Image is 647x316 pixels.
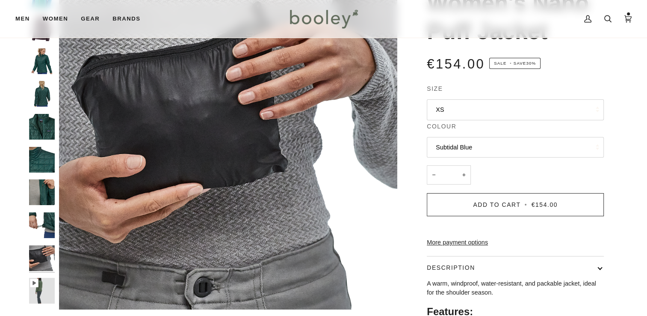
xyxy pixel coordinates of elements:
[112,15,140,23] span: Brands
[532,201,558,208] span: €154.00
[427,165,471,185] input: Quantity
[427,193,604,216] button: Add to Cart • €154.00
[81,15,100,23] span: Gear
[29,114,55,140] img: Patagonia Women's Nano Puff Jacket - Booley Galway
[286,6,361,31] img: Booley
[427,256,604,279] button: Description
[29,278,55,304] img: Patagonia Women's Nano Puff Jacket - Booley Galway
[29,245,55,271] img: Patagonia Women's Nano Puff Jacket - Booley Galway
[508,61,514,66] em: •
[427,57,485,72] span: €154.00
[29,81,55,107] img: Patagonia Women's Nano Puff Jacket - Booley Galway
[427,99,604,120] button: XS
[43,15,68,23] span: Women
[489,58,541,69] span: Save
[427,137,604,158] button: Subtidal Blue
[473,201,520,208] span: Add to Cart
[29,179,55,205] img: Patagonia Women's Nano Puff Jacket - Booley Galway
[29,48,55,74] img: Patagonia Women's Nano Puff Jacket - Booley Galway
[29,212,55,238] img: Patagonia Women's Nano Puff Jacket - Booley Galway
[427,165,440,185] button: −
[427,279,604,298] p: A warm, windproof, water-resistant, and packable jacket, ideal for the shoulder season.
[526,61,536,66] span: 30%
[457,165,471,185] button: +
[29,147,55,173] img: Patagonia Women's Nano Puff Jacket - Booley Galway
[523,201,529,208] span: •
[494,61,506,66] span: Sale
[427,84,443,93] span: Size
[427,122,456,131] span: Colour
[15,15,30,23] span: Men
[427,238,604,247] a: More payment options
